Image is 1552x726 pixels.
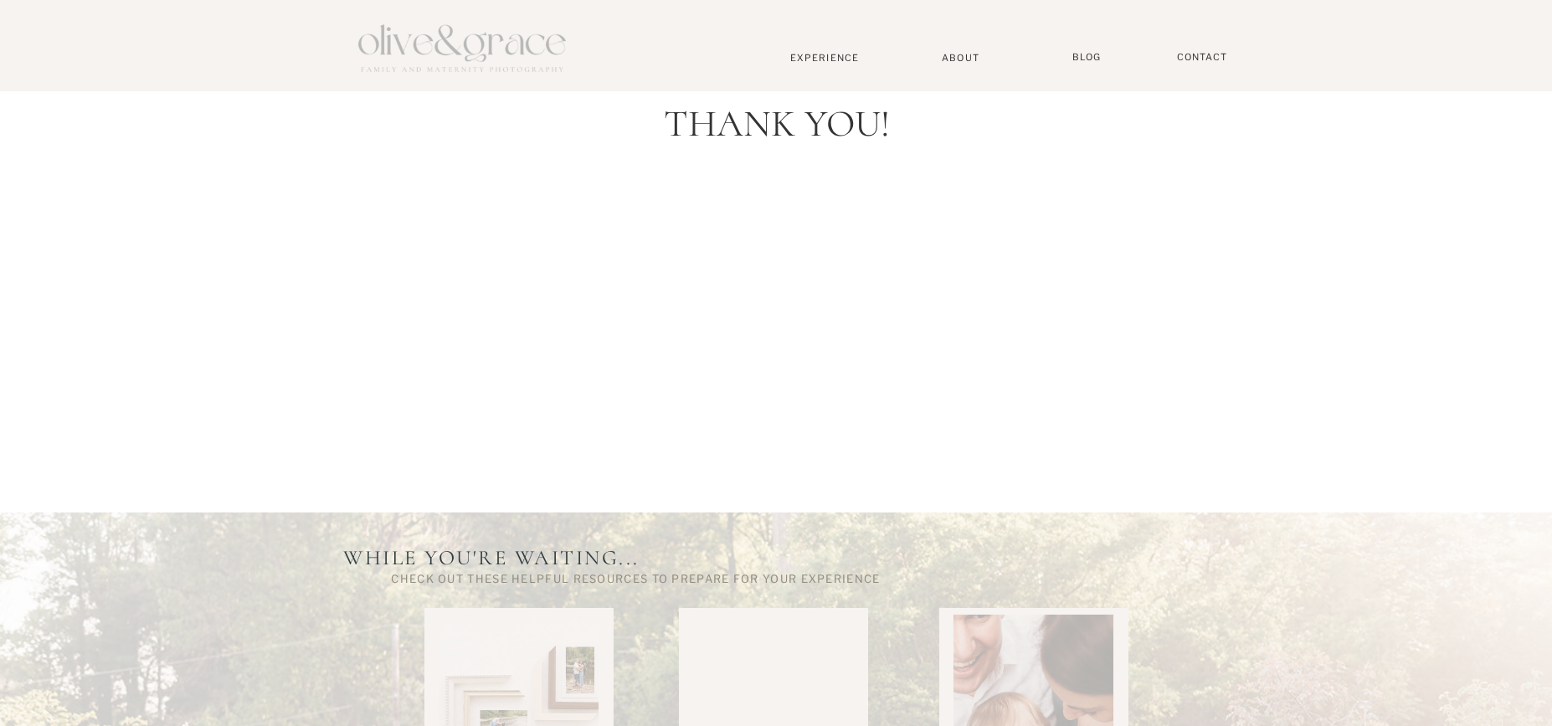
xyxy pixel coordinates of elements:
[381,571,891,590] h3: Check out these helpful resources to prepare for your experience
[573,105,979,144] h1: THANK YOU!
[935,52,986,63] a: About
[335,544,648,621] p: While you're Waiting...
[1066,51,1107,64] a: BLOG
[769,52,880,64] a: Experience
[527,160,1025,478] iframe: FvBdHBYXFvk
[1169,51,1236,64] a: Contact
